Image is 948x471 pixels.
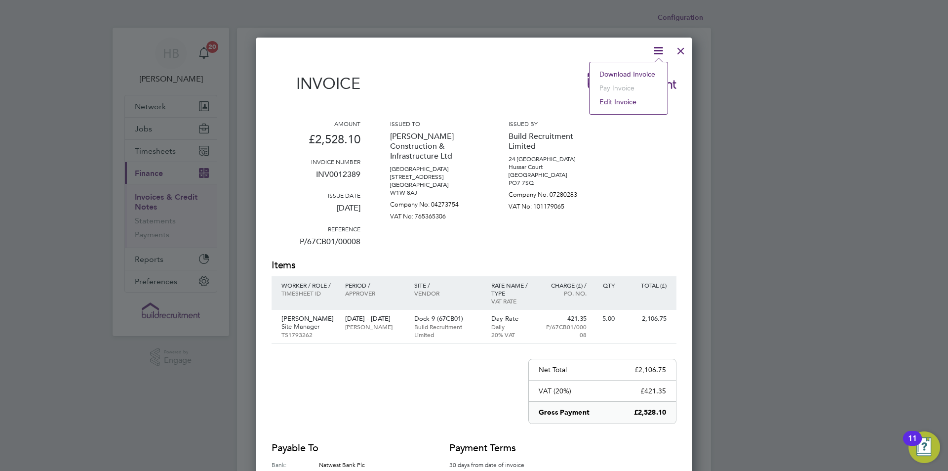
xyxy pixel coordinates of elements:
p: [DATE] [272,199,360,225]
p: P/67CB01/00008 [272,233,360,258]
h2: Items [272,258,676,272]
h1: Invoice [272,74,360,93]
p: VAT No: 101179065 [509,199,597,211]
h3: Invoice number [272,158,360,166]
p: £2,106.75 [634,365,666,374]
p: Company No: 04273754 [390,197,479,209]
p: W1W 8AJ [390,189,479,197]
p: 20% VAT [491,331,534,339]
p: Dock 9 (67CB01) [414,315,481,323]
p: 421.35 [544,315,587,323]
p: £2,528.10 [272,128,360,158]
h2: Payment terms [449,441,538,455]
h3: Amount [272,120,360,128]
p: QTY [596,281,615,289]
p: INV0012389 [272,166,360,191]
p: Timesheet ID [281,289,335,297]
p: VAT (20%) [539,386,571,395]
p: £2,528.10 [634,408,666,418]
p: Company No: 07280283 [509,187,597,199]
p: Day Rate [491,315,534,323]
li: Pay invoice [594,81,663,95]
li: Edit invoice [594,95,663,109]
h3: Reference [272,225,360,233]
p: Vendor [414,289,481,297]
p: 30 days from date of invoice [449,460,538,469]
p: Build Recruitment Limited [414,323,481,339]
h3: Issued to [390,120,479,128]
p: [PERSON_NAME] [281,315,335,323]
p: 5.00 [596,315,615,323]
p: 24 [GEOGRAPHIC_DATA] [509,155,597,163]
p: 2,106.75 [625,315,667,323]
p: [GEOGRAPHIC_DATA] [390,165,479,173]
p: Build Recruitment Limited [509,128,597,155]
p: [GEOGRAPHIC_DATA] [509,171,597,179]
p: Worker / Role / [281,281,335,289]
p: PO7 7SQ [509,179,597,187]
p: Net Total [539,365,567,374]
p: Charge (£) / [544,281,587,289]
p: P/67CB01/00008 [544,323,587,339]
p: [STREET_ADDRESS] [390,173,479,181]
p: [PERSON_NAME] [345,323,404,331]
p: Daily [491,323,534,331]
h3: Issued by [509,120,597,128]
h2: Payable to [272,441,420,455]
p: Po. No. [544,289,587,297]
h3: Issue date [272,191,360,199]
span: Natwest Bank Plc [319,461,365,469]
p: VAT rate [491,297,534,305]
p: Hussar Court [509,163,597,171]
p: Site / [414,281,481,289]
p: Site Manager [281,323,335,331]
p: Gross Payment [539,408,590,418]
p: £421.35 [640,386,666,395]
img: buildrec-logo-remittance.png [588,65,676,89]
p: Period / [345,281,404,289]
p: VAT No: 765365306 [390,209,479,220]
button: Open Resource Center, 11 new notifications [908,431,940,463]
p: Total (£) [625,281,667,289]
p: Rate name / type [491,281,534,297]
li: Download Invoice [594,67,663,81]
p: TS1793262 [281,331,335,339]
p: [PERSON_NAME] Construction & Infrastructure Ltd [390,128,479,165]
p: [GEOGRAPHIC_DATA] [390,181,479,189]
div: 11 [908,438,917,451]
label: Bank: [272,460,319,469]
p: [DATE] - [DATE] [345,315,404,323]
p: Approver [345,289,404,297]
